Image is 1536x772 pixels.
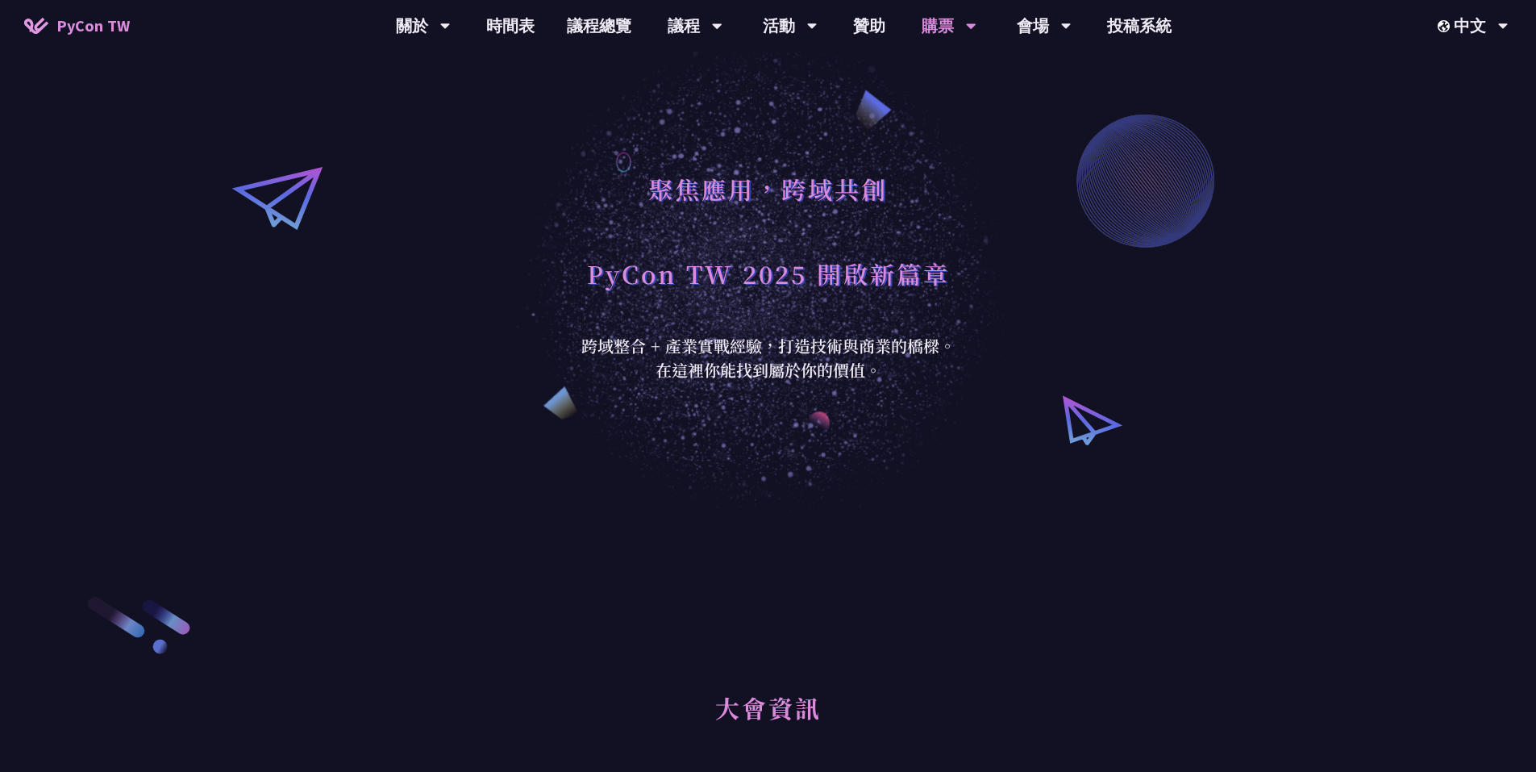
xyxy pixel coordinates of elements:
[24,18,48,34] img: Home icon of PyCon TW 2025
[571,334,966,382] div: 跨域整合 + 產業實戰經驗，打造技術與商業的橋樑。 在這裡你能找到屬於你的價值。
[56,14,130,38] span: PyCon TW
[8,6,146,46] a: PyCon TW
[648,165,888,213] h1: 聚焦應用，跨域共創
[261,675,1275,764] h2: 大會資訊
[1438,20,1454,32] img: Locale Icon
[587,249,950,298] h1: PyCon TW 2025 開啟新篇章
